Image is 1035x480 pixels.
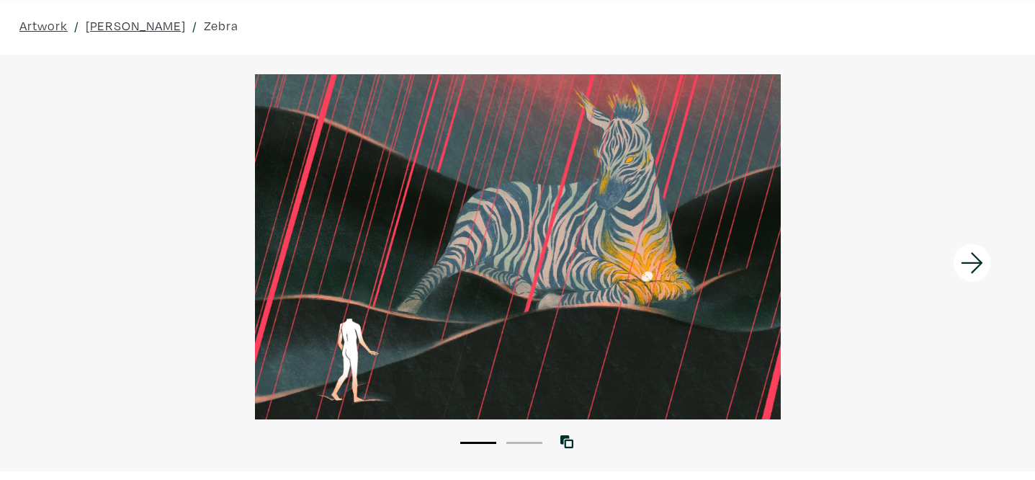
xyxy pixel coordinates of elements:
a: Zebra [204,16,238,35]
span: / [192,16,197,35]
a: [PERSON_NAME] [86,16,186,35]
a: Artwork [19,16,68,35]
button: 1 of 2 [460,442,496,444]
span: / [74,16,79,35]
button: 2 of 2 [506,442,542,444]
